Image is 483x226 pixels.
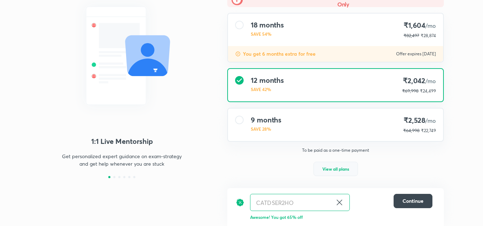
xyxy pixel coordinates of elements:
[250,214,432,220] p: Awesome! You got 65% off
[421,33,436,38] span: ₹28,874
[251,126,281,132] p: SAVE 28%
[251,116,281,124] h4: 9 months
[404,32,419,39] p: ₹82,497
[236,194,244,211] img: discount
[396,51,436,57] p: Offer expires [DATE]
[402,76,436,86] h4: ₹2,042
[421,128,436,133] span: ₹22,749
[39,136,204,147] h4: 1:1 Live Mentorship
[313,162,358,176] button: View all plans
[251,21,284,29] h4: 18 months
[402,197,424,205] span: Continue
[425,77,436,85] span: /mo
[394,194,432,208] button: Continue
[403,127,420,134] p: ₹64,998
[251,31,284,37] p: SAVE 54%
[403,116,436,125] h4: ₹2,528
[425,117,436,124] span: /mo
[222,147,450,153] p: To be paid as a one-time payment
[243,50,316,57] p: You get 6 months extra for free
[251,86,284,92] p: SAVE 42%
[404,21,436,30] h4: ₹1,604
[235,51,241,57] img: discount
[420,88,436,94] span: ₹24,499
[60,152,184,167] p: Get personalized expert guidance on exam-strategy and get help whenever you are stuck
[322,165,349,172] span: View all plans
[251,76,284,85] h4: 12 months
[402,88,419,94] p: ₹69,998
[425,22,436,29] span: /mo
[250,194,332,211] input: Have a referral code?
